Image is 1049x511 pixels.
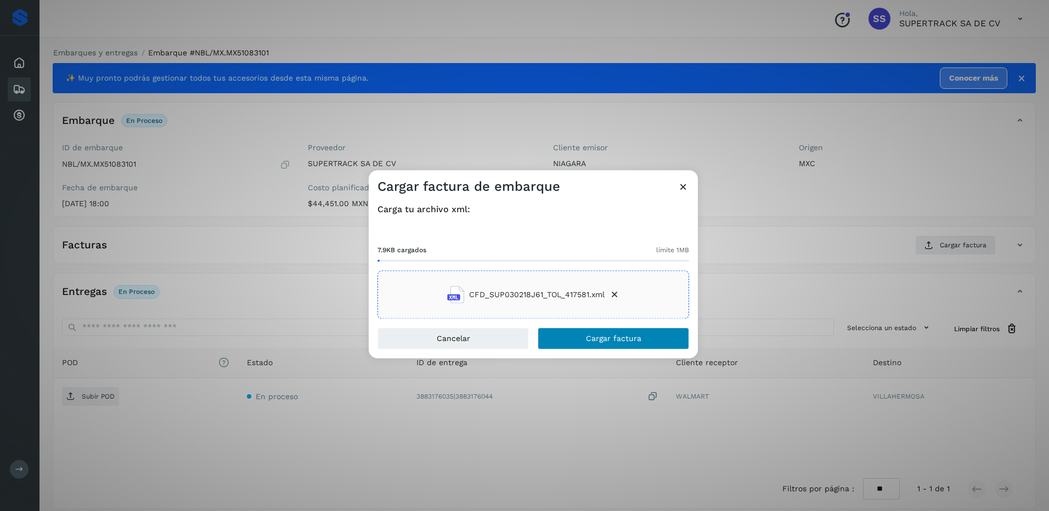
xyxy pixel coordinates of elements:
button: Cargar factura [538,328,689,350]
h4: Carga tu archivo xml: [377,204,689,214]
span: límite 1MB [656,246,689,256]
span: Cargar factura [586,335,641,343]
button: Cancelar [377,328,529,350]
span: CFD_SUP030218J61_TOL_417581.xml [469,289,605,300]
span: Cancelar [437,335,470,343]
span: 7.9KB cargados [377,246,426,256]
h3: Cargar factura de embarque [377,179,560,195]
